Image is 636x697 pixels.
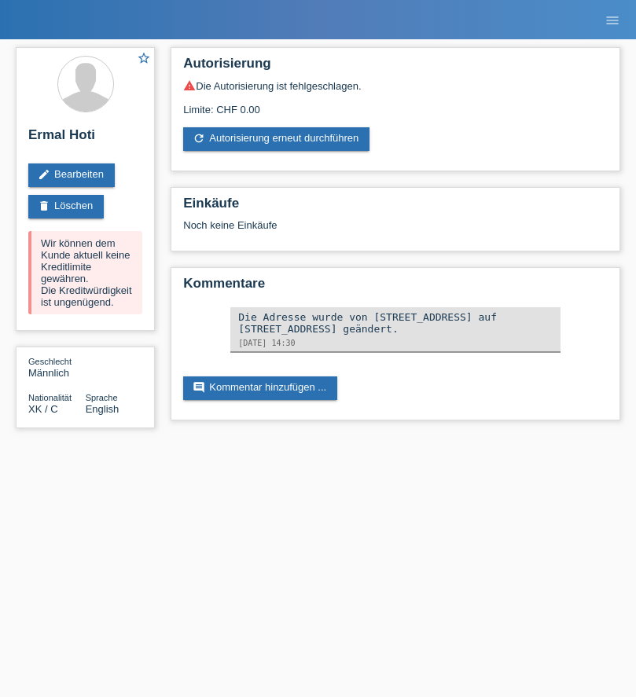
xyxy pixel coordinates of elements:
div: Die Adresse wurde von [STREET_ADDRESS] auf [STREET_ADDRESS] geändert. [238,311,553,335]
i: refresh [193,132,205,145]
div: Wir können dem Kunde aktuell keine Kreditlimite gewähren. Die Kreditwürdigkeit ist ungenügend. [28,231,142,314]
a: star_border [137,51,151,68]
i: edit [38,168,50,181]
div: Die Autorisierung ist fehlgeschlagen. [183,79,608,92]
a: deleteLöschen [28,195,104,218]
span: Sprache [86,393,118,402]
h2: Ermal Hoti [28,127,142,151]
h2: Kommentare [183,276,608,299]
i: comment [193,381,205,394]
span: English [86,403,119,415]
h2: Einkäufe [183,196,608,219]
span: Nationalität [28,393,72,402]
div: [DATE] 14:30 [238,339,553,347]
i: warning [183,79,196,92]
div: Limite: CHF 0.00 [183,92,608,116]
i: star_border [137,51,151,65]
a: editBearbeiten [28,163,115,187]
div: Noch keine Einkäufe [183,219,608,243]
i: menu [605,13,620,28]
span: Kosovo / C / 08.04.2002 [28,403,58,415]
span: Geschlecht [28,357,72,366]
a: menu [597,15,628,24]
a: commentKommentar hinzufügen ... [183,376,337,400]
i: delete [38,200,50,212]
div: Männlich [28,355,86,379]
h2: Autorisierung [183,56,608,79]
a: refreshAutorisierung erneut durchführen [183,127,369,151]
